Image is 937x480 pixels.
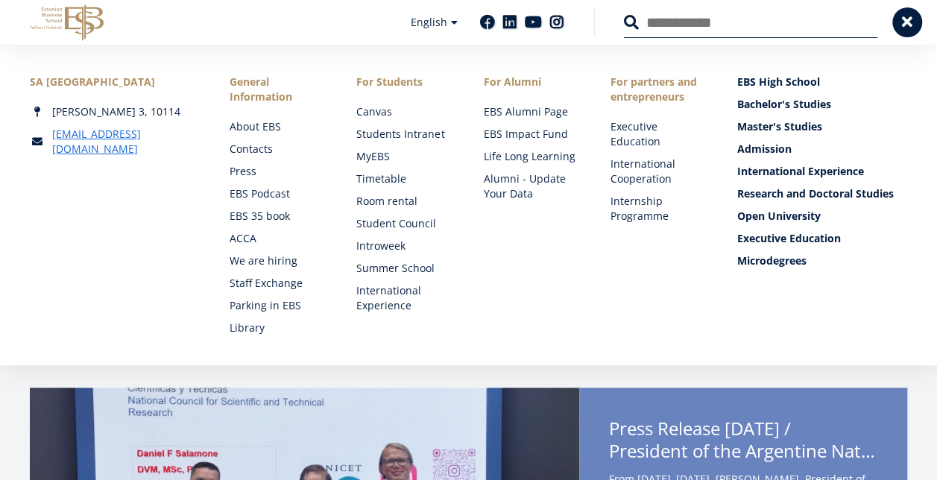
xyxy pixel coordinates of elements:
[609,440,877,462] span: President of the Argentine National Scientific Agency [PERSON_NAME] Visits [GEOGRAPHIC_DATA]
[230,119,326,134] a: About EBS
[356,104,453,119] a: Canvas
[484,75,581,89] span: For Alumni
[230,253,326,268] a: We are hiring
[356,171,453,186] a: Timetable
[356,149,453,164] a: MyEBS
[230,320,326,335] a: Library
[737,231,907,246] a: Executive Education
[611,119,707,149] a: Executive Education
[52,127,200,157] a: [EMAIL_ADDRESS][DOMAIN_NAME]
[30,75,200,89] div: SA [GEOGRAPHIC_DATA]
[356,75,453,89] a: For Students
[230,231,326,246] a: ACCA
[356,216,453,231] a: Student Council
[356,261,453,276] a: Summer School
[356,239,453,253] a: Introweek
[480,15,495,30] a: Facebook
[356,127,453,142] a: Students Intranet
[525,15,542,30] a: Youtube
[230,298,326,313] a: Parking in EBS
[30,104,200,119] div: [PERSON_NAME] 3, 10114
[737,164,907,179] a: International Experience
[484,104,581,119] a: EBS Alumni Page
[230,142,326,157] a: Contacts
[611,157,707,186] a: International Cooperation
[484,171,581,201] a: Alumni - Update Your Data
[737,253,907,268] a: Microdegrees
[230,164,326,179] a: Press
[737,142,907,157] a: Admission
[356,283,453,313] a: International Experience
[549,15,564,30] a: Instagram
[484,149,581,164] a: Life Long Learning
[230,75,326,104] span: General Information
[484,127,581,142] a: EBS Impact Fund
[611,75,707,104] span: For partners and entrepreneurs
[737,186,907,201] a: Research and Doctoral Studies
[737,97,907,112] a: Bachelor's Studies
[230,276,326,291] a: Staff Exchange
[609,417,877,467] span: Press Release [DATE] /
[230,209,326,224] a: EBS 35 book
[737,75,907,89] a: EBS High School
[611,194,707,224] a: Internship Programme
[737,209,907,224] a: Open University
[502,15,517,30] a: Linkedin
[230,186,326,201] a: EBS Podcast
[737,119,907,134] a: Master's Studies
[356,194,453,209] a: Room rental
